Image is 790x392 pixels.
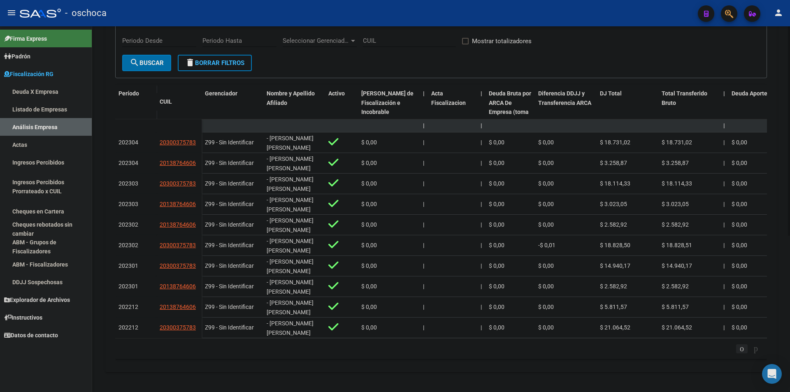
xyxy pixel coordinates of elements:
[538,139,554,146] span: $ 0,00
[4,52,30,61] span: Padrón
[428,85,477,140] datatable-header-cell: Acta Fiscalizacion
[486,85,535,140] datatable-header-cell: Deuda Bruta por ARCA De Empresa (toma en cuenta todos los afiliados)
[477,85,486,140] datatable-header-cell: |
[420,85,428,140] datatable-header-cell: |
[538,262,554,269] span: $ 0,00
[423,324,424,331] span: |
[658,85,720,140] datatable-header-cell: Total Transferido Bruto
[489,180,504,187] span: $ 0,00
[118,304,138,310] span: 202212
[160,242,196,248] span: 20300375783
[4,331,58,340] span: Datos de contacto
[361,90,414,116] span: [PERSON_NAME] de Fiscalización e Incobrable
[732,262,747,269] span: $ 0,00
[267,217,314,233] span: - [PERSON_NAME] [PERSON_NAME]
[481,324,482,331] span: |
[65,4,107,22] span: - oschoca
[160,221,196,228] span: 20138764606
[361,242,377,248] span: $ 0,00
[597,85,658,140] datatable-header-cell: DJ Total
[732,90,767,97] span: Deuda Aporte
[662,160,689,166] span: $ 3.258,87
[489,324,504,331] span: $ 0,00
[4,34,47,43] span: Firma Express
[662,304,689,310] span: $ 5.811,57
[600,262,630,269] span: $ 14.940,17
[361,139,377,146] span: $ 0,00
[185,59,244,67] span: Borrar Filtros
[600,221,627,228] span: $ 2.582,92
[423,201,424,207] span: |
[723,201,725,207] span: |
[538,160,554,166] span: $ 0,00
[4,313,42,322] span: Instructivos
[538,304,554,310] span: $ 0,00
[361,324,377,331] span: $ 0,00
[481,201,482,207] span: |
[723,90,725,97] span: |
[535,85,597,140] datatable-header-cell: Diferencia DDJJ y Transferencia ARCA
[4,295,70,304] span: Explorador de Archivos
[160,304,196,310] span: 20138764606
[723,283,725,290] span: |
[283,37,349,44] span: Seleccionar Gerenciador
[723,242,725,248] span: |
[160,201,196,207] span: 20138764606
[762,364,782,384] div: Open Intercom Messenger
[325,85,358,140] datatable-header-cell: Activo
[662,180,692,187] span: $ 18.114,33
[118,221,138,228] span: 202302
[202,85,263,140] datatable-header-cell: Gerenciador
[160,139,196,146] span: 20300375783
[489,262,504,269] span: $ 0,00
[736,344,748,353] a: go to previous page
[723,139,725,146] span: |
[662,201,689,207] span: $ 3.023,05
[732,221,747,228] span: $ 0,00
[481,90,482,97] span: |
[423,139,424,146] span: |
[118,160,138,166] span: 202304
[118,283,138,290] span: 202301
[160,98,172,105] span: CUIL
[185,58,195,67] mat-icon: delete
[118,324,138,331] span: 202212
[431,90,466,106] span: Acta Fiscalizacion
[600,180,630,187] span: $ 18.114,33
[267,176,314,192] span: - [PERSON_NAME] [PERSON_NAME]
[267,279,314,295] span: - [PERSON_NAME] [PERSON_NAME]
[423,304,424,310] span: |
[481,262,482,269] span: |
[723,221,725,228] span: |
[361,201,377,207] span: $ 0,00
[662,139,692,146] span: $ 18.731,02
[732,324,747,331] span: $ 0,00
[423,90,425,97] span: |
[178,55,252,71] button: Borrar Filtros
[263,85,325,140] datatable-header-cell: Nombre y Apellido Afiliado
[600,242,630,248] span: $ 18.828,50
[481,160,482,166] span: |
[538,201,554,207] span: $ 0,00
[267,197,314,213] span: - [PERSON_NAME] [PERSON_NAME]
[205,139,254,146] span: Z99 - Sin Identificar
[115,85,156,119] datatable-header-cell: Período
[361,262,377,269] span: $ 0,00
[160,324,196,331] span: 20300375783
[662,283,689,290] span: $ 2.582,92
[538,324,554,331] span: $ 0,00
[481,180,482,187] span: |
[205,262,254,269] span: Z99 - Sin Identificar
[423,122,425,129] span: |
[600,160,627,166] span: $ 3.258,87
[205,324,254,331] span: Z99 - Sin Identificar
[122,55,171,71] button: Buscar
[205,90,237,97] span: Gerenciador
[723,180,725,187] span: |
[662,324,692,331] span: $ 21.064,52
[205,242,254,248] span: Z99 - Sin Identificar
[361,180,377,187] span: $ 0,00
[662,90,707,106] span: Total Transferido Bruto
[423,262,424,269] span: |
[205,221,254,228] span: Z99 - Sin Identificar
